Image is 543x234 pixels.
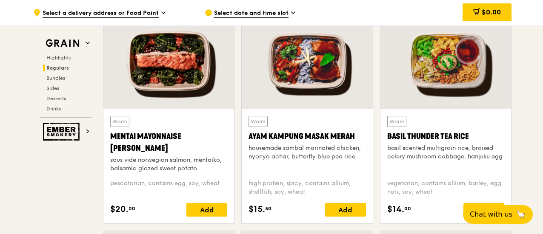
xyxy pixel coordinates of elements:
div: housemade sambal marinated chicken, nyonya achar, butterfly blue pea rice [249,144,366,161]
div: high protein, spicy, contains allium, shellfish, soy, wheat [249,179,366,196]
div: Basil Thunder Tea Rice [387,130,504,142]
div: Mentai Mayonnaise [PERSON_NAME] [110,130,227,154]
span: $15. [249,203,265,216]
div: Warm [110,116,129,127]
div: vegetarian, contains allium, barley, egg, nuts, soy, wheat [387,179,504,196]
div: basil scented multigrain rice, braised celery mushroom cabbage, hanjuku egg [387,144,504,161]
span: Chat with us [470,209,512,220]
div: Add [325,203,366,217]
img: Ember Smokery web logo [43,123,82,141]
div: sous vide norwegian salmon, mentaiko, balsamic glazed sweet potato [110,156,227,173]
span: $20. [110,203,129,216]
span: Desserts [46,96,66,101]
span: 🦙 [516,209,526,220]
span: Drinks [46,106,61,112]
span: $0.00 [482,8,501,16]
button: Chat with us🦙 [463,205,533,224]
div: Warm [387,116,406,127]
span: Regulars [46,65,69,71]
div: Ayam Kampung Masak Merah [249,130,366,142]
span: 00 [129,205,135,212]
div: pescatarian, contains egg, soy, wheat [110,179,227,196]
span: Bundles [46,75,65,81]
div: Add [186,203,227,217]
div: Warm [249,116,268,127]
img: Grain web logo [43,36,82,51]
div: Add [463,203,504,217]
span: $14. [387,203,404,216]
span: Highlights [46,55,71,61]
span: Select a delivery address or Food Point [43,9,159,18]
span: 50 [265,205,271,212]
span: Select date and time slot [214,9,289,18]
span: 00 [404,205,411,212]
span: Sides [46,85,59,91]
